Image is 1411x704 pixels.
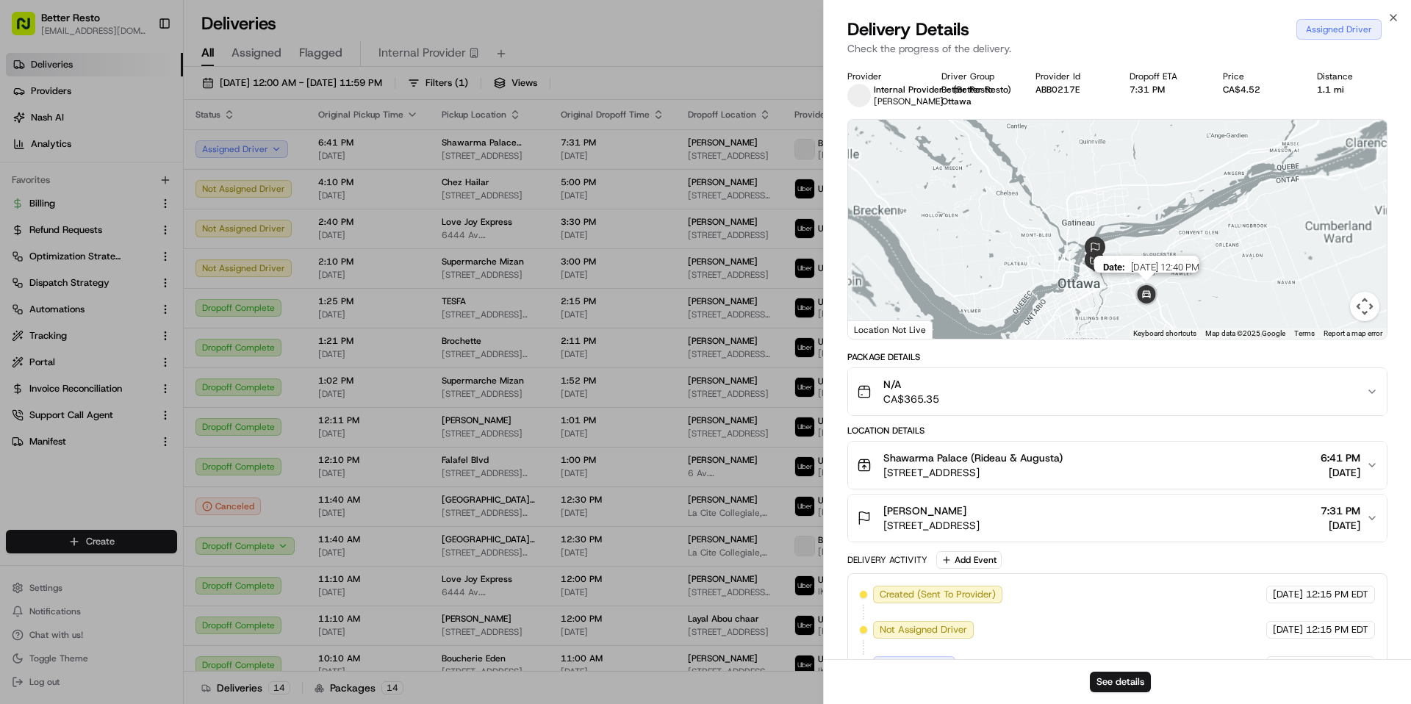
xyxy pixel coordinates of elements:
[250,145,268,162] button: Start new chat
[15,59,268,82] p: Welcome 👋
[118,228,148,240] span: [DATE]
[848,320,933,339] div: Location Not Live
[941,71,1012,82] div: Driver Group
[852,320,900,339] a: Open this area in Google Maps (opens a new window)
[936,551,1002,569] button: Add Event
[1321,450,1360,465] span: 6:41 PM
[847,554,927,566] div: Delivery Activity
[1035,84,1080,96] button: ABB0217E
[9,323,118,349] a: 📗Knowledge Base
[1306,658,1368,672] span: 12:35 PM EDT
[15,15,44,44] img: Nash
[118,323,242,349] a: 💻API Documentation
[874,84,1011,96] span: Internal Provider - (Better Resto)
[848,495,1387,542] button: [PERSON_NAME][STREET_ADDRESS]7:31 PM[DATE]
[1102,262,1124,273] span: Date :
[15,214,38,237] img: Regen Pajulas
[874,96,944,107] span: [PERSON_NAME]
[1130,84,1200,96] div: 7:31 PM
[1223,84,1293,96] div: CA$4.52
[848,442,1387,489] button: Shawarma Palace (Rideau & Augusta)[STREET_ADDRESS]6:41 PM[DATE]
[1273,658,1303,672] span: [DATE]
[883,503,966,518] span: [PERSON_NAME]
[1321,465,1360,480] span: [DATE]
[1133,328,1196,339] button: Keyboard shortcuts
[15,330,26,342] div: 📗
[847,71,918,82] div: Provider
[847,18,969,41] span: Delivery Details
[880,658,949,672] span: Assigned Driver
[124,330,136,342] div: 💻
[1223,71,1293,82] div: Price
[66,140,241,155] div: Start new chat
[1130,71,1200,82] div: Dropoff ETA
[1130,262,1199,273] span: [DATE] 12:40 PM
[49,267,54,279] span: •
[883,450,1063,465] span: Shawarma Palace (Rideau & Augusta)
[110,228,115,240] span: •
[847,351,1387,363] div: Package Details
[15,140,41,167] img: 1736555255976-a54dd68f-1ca7-489b-9aae-adbdc363a1c4
[29,229,41,240] img: 1736555255976-a54dd68f-1ca7-489b-9aae-adbdc363a1c4
[1350,292,1379,321] button: Map camera controls
[941,84,1012,107] div: Better Resto Ottawa
[104,364,178,376] a: Powered byPylon
[38,95,243,110] input: Clear
[1306,623,1368,636] span: 12:15 PM EDT
[1324,329,1382,337] a: Report a map error
[1321,518,1360,533] span: [DATE]
[228,188,268,206] button: See all
[880,623,967,636] span: Not Assigned Driver
[883,518,980,533] span: [STREET_ADDRESS]
[139,328,236,343] span: API Documentation
[31,140,57,167] img: 9188753566659_6852d8bf1fb38e338040_72.png
[1321,503,1360,518] span: 7:31 PM
[880,588,996,601] span: Created (Sent To Provider)
[1035,71,1106,82] div: Provider Id
[1273,588,1303,601] span: [DATE]
[29,328,112,343] span: Knowledge Base
[883,392,939,406] span: CA$365.35
[1273,623,1303,636] span: [DATE]
[1205,329,1285,337] span: Map data ©2025 Google
[883,377,939,392] span: N/A
[57,267,87,279] span: [DATE]
[15,191,98,203] div: Past conversations
[847,41,1387,56] p: Check the progress of the delivery.
[1306,588,1368,601] span: 12:15 PM EDT
[1090,672,1151,692] button: See details
[1317,71,1387,82] div: Distance
[46,228,107,240] span: Regen Pajulas
[848,368,1387,415] button: N/ACA$365.35
[847,425,1387,437] div: Location Details
[146,364,178,376] span: Pylon
[852,320,900,339] img: Google
[66,155,202,167] div: We're available if you need us!
[1317,84,1387,96] div: 1.1 mi
[1294,329,1315,337] a: Terms (opens in new tab)
[883,465,1063,480] span: [STREET_ADDRESS]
